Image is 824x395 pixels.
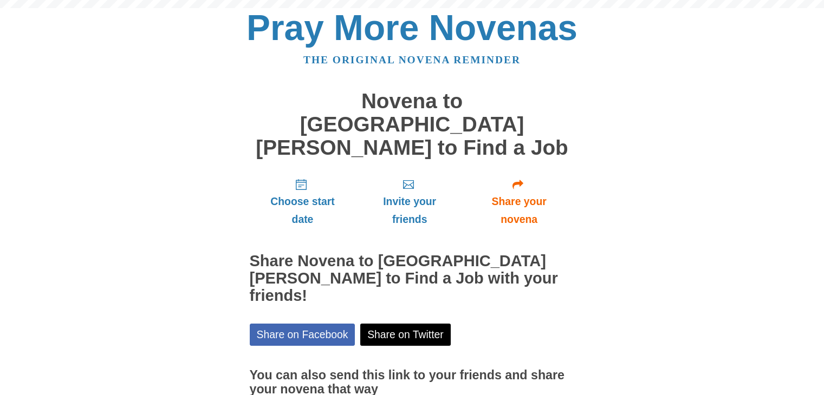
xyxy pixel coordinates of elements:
[475,193,564,228] span: Share your novena
[250,170,356,234] a: Choose start date
[366,193,452,228] span: Invite your friends
[250,90,575,159] h1: Novena to [GEOGRAPHIC_DATA][PERSON_NAME] to Find a Job
[250,324,355,346] a: Share on Facebook
[261,193,345,228] span: Choose start date
[355,170,463,234] a: Invite your friends
[246,8,578,48] a: Pray More Novenas
[360,324,451,346] a: Share on Twitter
[250,253,575,305] h2: Share Novena to [GEOGRAPHIC_DATA][PERSON_NAME] to Find a Job with your friends!
[303,54,521,65] a: The original novena reminder
[464,170,575,234] a: Share your novena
